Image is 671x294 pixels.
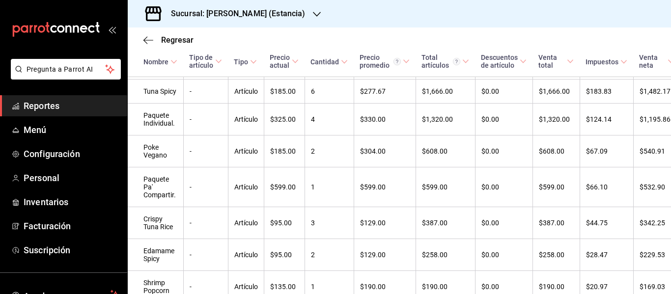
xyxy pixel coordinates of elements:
svg: Precio promedio = Total artículos / cantidad [393,58,401,65]
div: Precio promedio [360,53,401,69]
td: $387.00 [416,207,475,239]
td: $1,666.00 [416,80,475,104]
td: $599.00 [264,167,305,207]
span: Configuración [24,147,119,160]
span: Venta total [538,53,574,69]
td: $129.00 [354,207,416,239]
td: 2 [305,135,354,167]
div: Tipo [234,58,248,66]
td: Paquete Individual. [128,104,183,135]
td: Paquete Pa' Compartir. [128,167,183,207]
td: $0.00 [475,239,532,271]
button: Regresar [143,35,194,45]
span: Cantidad [310,58,348,66]
div: Venta total [538,53,565,69]
td: Artículo [228,207,264,239]
div: Impuestos [586,58,618,66]
td: Poke Vegano [128,135,183,167]
td: - [183,239,228,271]
td: $599.00 [532,167,580,207]
span: Facturación [24,219,119,233]
td: Artículo [228,135,264,167]
span: Pregunta a Parrot AI [27,64,106,75]
td: $599.00 [354,167,416,207]
td: $387.00 [532,207,580,239]
td: Crispy Tuna Rice [128,207,183,239]
div: Precio actual [270,53,290,69]
td: 3 [305,207,354,239]
td: 4 [305,104,354,135]
td: $0.00 [475,80,532,104]
td: $185.00 [264,80,305,104]
td: - [183,80,228,104]
td: Tuna Spicy [128,80,183,104]
button: Pregunta a Parrot AI [11,59,121,80]
svg: El total artículos considera cambios de precios en los artículos así como costos adicionales por ... [453,58,460,65]
div: Venta neta [639,53,666,69]
td: Artículo [228,104,264,135]
span: Tipo de artículo [189,53,222,69]
td: $0.00 [475,135,532,167]
div: Nombre [143,58,168,66]
span: Precio actual [270,53,299,69]
span: Menú [24,123,119,136]
td: Artículo [228,167,264,207]
h3: Sucursal: [PERSON_NAME] (Estancia) [163,8,305,20]
span: Impuestos [586,58,627,66]
div: Descuentos de artículo [481,53,518,69]
td: Edamame Spicy [128,239,183,271]
td: $1,320.00 [532,104,580,135]
span: Inventarios [24,195,119,209]
a: Pregunta a Parrot AI [7,71,121,81]
td: Artículo [228,80,264,104]
td: - [183,167,228,207]
div: Tipo de artículo [189,53,213,69]
td: $28.47 [580,239,633,271]
td: $0.00 [475,104,532,135]
td: $1,320.00 [416,104,475,135]
td: $0.00 [475,167,532,207]
td: $66.10 [580,167,633,207]
td: - [183,207,228,239]
span: Descuentos de artículo [481,53,527,69]
td: $258.00 [416,239,475,271]
td: $325.00 [264,104,305,135]
td: 1 [305,167,354,207]
td: $67.09 [580,135,633,167]
div: Cantidad [310,58,339,66]
button: open_drawer_menu [108,26,116,33]
td: $608.00 [416,135,475,167]
span: Tipo [234,58,257,66]
span: Precio promedio [360,53,410,69]
td: Artículo [228,239,264,271]
td: - [183,104,228,135]
td: $124.14 [580,104,633,135]
td: $129.00 [354,239,416,271]
td: $95.00 [264,207,305,239]
td: $277.67 [354,80,416,104]
td: - [183,135,228,167]
td: 6 [305,80,354,104]
td: $599.00 [416,167,475,207]
span: Personal [24,171,119,185]
td: $1,666.00 [532,80,580,104]
td: $44.75 [580,207,633,239]
span: Reportes [24,99,119,112]
td: 2 [305,239,354,271]
span: Nombre [143,58,177,66]
td: $330.00 [354,104,416,135]
span: Total artículos [421,53,469,69]
div: Total artículos [421,53,460,69]
td: $304.00 [354,135,416,167]
span: Regresar [161,35,194,45]
td: $95.00 [264,239,305,271]
td: $608.00 [532,135,580,167]
td: $258.00 [532,239,580,271]
span: Suscripción [24,243,119,257]
td: $183.83 [580,80,633,104]
td: $185.00 [264,135,305,167]
td: $0.00 [475,207,532,239]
